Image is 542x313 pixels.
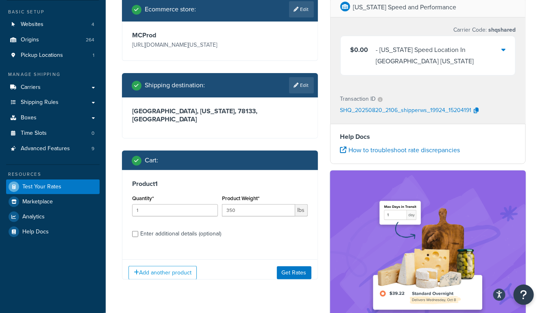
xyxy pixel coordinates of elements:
[132,107,308,123] h3: [GEOGRAPHIC_DATA], [US_STATE], 78133 , [GEOGRAPHIC_DATA]
[21,145,70,152] span: Advanced Features
[514,285,534,305] button: Open Resource Center
[340,132,516,142] h4: Help Docs
[6,209,100,224] a: Analytics
[6,71,100,78] div: Manage Shipping
[453,24,516,36] p: Carrier Code:
[6,17,100,32] a: Websites4
[145,6,196,13] h2: Ecommerce store :
[140,228,221,240] div: Enter additional details (optional)
[22,229,49,235] span: Help Docs
[145,157,158,164] h2: Cart :
[376,44,502,67] div: - [US_STATE] Speed Location In [GEOGRAPHIC_DATA] [US_STATE]
[21,21,44,28] span: Websites
[6,141,100,156] li: Advanced Features
[93,52,94,59] span: 1
[6,179,100,194] a: Test Your Rates
[21,84,41,91] span: Carriers
[21,52,63,59] span: Pickup Locations
[6,95,100,110] a: Shipping Rules
[6,194,100,209] a: Marketplace
[21,114,37,121] span: Boxes
[22,199,53,205] span: Marketplace
[22,214,45,220] span: Analytics
[132,204,218,216] input: 0.0
[6,126,100,141] a: Time Slots0
[6,80,100,95] a: Carriers
[353,2,457,13] p: [US_STATE] Speed and Performance
[6,32,100,47] li: Origins
[86,37,94,43] span: 264
[277,266,311,279] button: Get Rates
[222,204,295,216] input: 0.00
[295,204,308,216] span: lbs
[350,45,368,54] span: $0.00
[6,32,100,47] a: Origins264
[6,224,100,239] a: Help Docs
[6,141,100,156] a: Advanced Features9
[145,82,205,89] h2: Shipping destination :
[21,37,39,43] span: Origins
[340,105,472,117] p: SHQ_20250820_2106_shipperws_19924_15204191
[6,110,100,125] a: Boxes
[6,126,100,141] li: Time Slots
[289,77,314,93] a: Edit
[21,130,47,137] span: Time Slots
[222,195,259,201] label: Product Weight*
[128,266,197,280] button: Add another product
[340,145,460,155] a: How to troubleshoot rate discrepancies
[21,99,59,106] span: Shipping Rules
[487,26,516,34] span: shqshared
[6,48,100,63] a: Pickup Locations1
[132,180,308,188] h3: Product 1
[6,17,100,32] li: Websites
[132,195,154,201] label: Quantity*
[91,21,94,28] span: 4
[132,231,138,237] input: Enter additional details (optional)
[22,183,61,190] span: Test Your Rates
[340,93,376,105] p: Transaction ID
[6,9,100,15] div: Basic Setup
[91,145,94,152] span: 9
[6,171,100,178] div: Resources
[132,31,218,39] h3: MCProd
[91,130,94,137] span: 0
[289,1,314,17] a: Edit
[6,48,100,63] li: Pickup Locations
[132,39,218,51] p: [URL][DOMAIN_NAME][US_STATE]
